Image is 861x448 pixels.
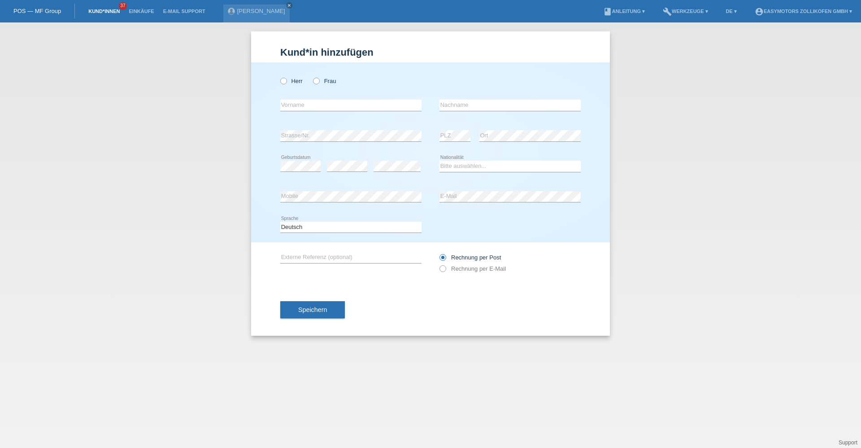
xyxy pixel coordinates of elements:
a: Support [839,439,857,446]
a: account_circleEasymotors Zollikofen GmbH ▾ [750,9,857,14]
i: close [287,3,291,8]
a: Kund*innen [84,9,124,14]
i: book [603,7,612,16]
input: Rechnung per Post [439,254,445,265]
i: build [663,7,672,16]
a: E-Mail Support [159,9,210,14]
a: buildWerkzeuge ▾ [658,9,713,14]
a: POS — MF Group [13,8,61,14]
span: 37 [119,2,127,10]
label: Rechnung per Post [439,254,501,261]
a: bookAnleitung ▾ [599,9,649,14]
input: Frau [313,78,319,83]
label: Rechnung per E-Mail [439,265,506,272]
label: Herr [280,78,303,84]
label: Frau [313,78,336,84]
a: [PERSON_NAME] [237,8,285,14]
h1: Kund*in hinzufügen [280,47,581,58]
i: account_circle [755,7,764,16]
button: Speichern [280,301,345,318]
a: DE ▾ [722,9,741,14]
input: Rechnung per E-Mail [439,265,445,277]
a: close [286,2,292,9]
a: Einkäufe [124,9,158,14]
span: Speichern [298,306,327,313]
input: Herr [280,78,286,83]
